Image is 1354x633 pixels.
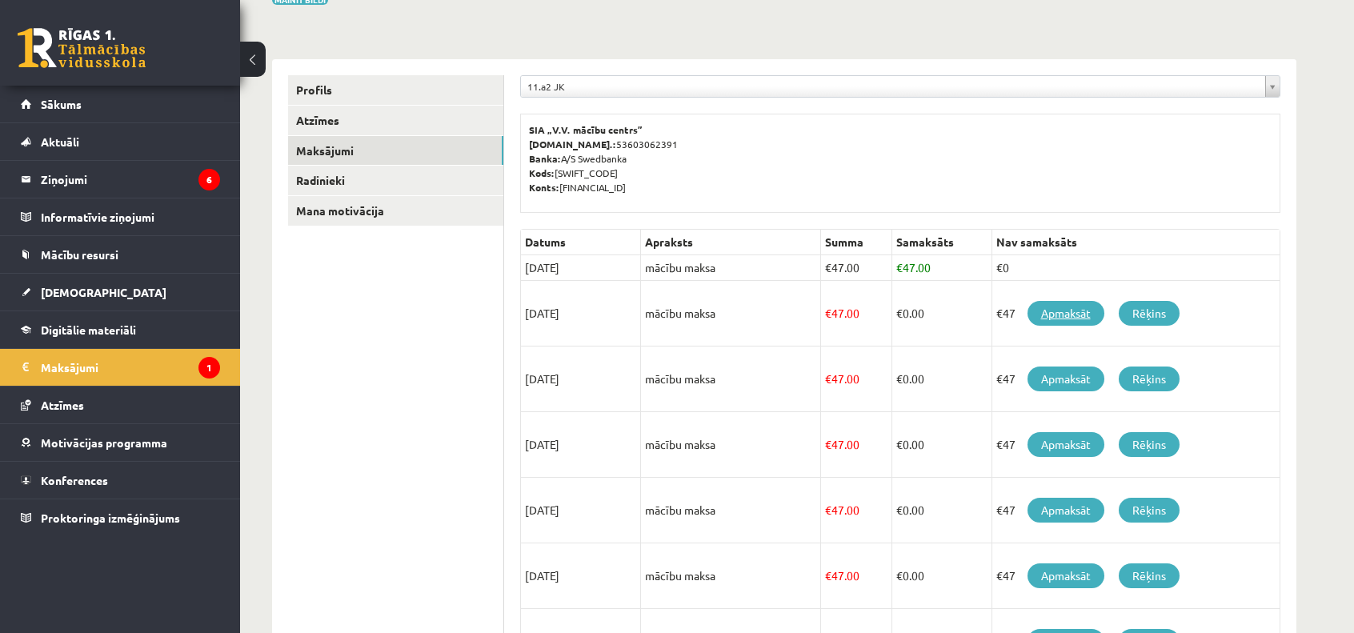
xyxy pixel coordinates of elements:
[891,412,991,478] td: 0.00
[1119,563,1180,588] a: Rēķins
[521,76,1280,97] a: 11.a2 JK
[21,123,220,160] a: Aktuāli
[198,357,220,379] i: 1
[41,398,84,412] span: Atzīmes
[896,260,903,274] span: €
[991,412,1280,478] td: €47
[21,198,220,235] a: Informatīvie ziņojumi
[529,123,643,136] b: SIA „V.V. mācību centrs”
[991,255,1280,281] td: €0
[821,347,892,412] td: 47.00
[41,198,220,235] legend: Informatīvie ziņojumi
[821,255,892,281] td: 47.00
[288,75,503,105] a: Profils
[198,169,220,190] i: 6
[529,152,561,165] b: Banka:
[896,503,903,517] span: €
[1119,432,1180,457] a: Rēķins
[1028,563,1104,588] a: Apmaksāt
[641,412,821,478] td: mācību maksa
[288,106,503,135] a: Atzīmes
[41,134,79,149] span: Aktuāli
[288,166,503,195] a: Radinieki
[1028,432,1104,457] a: Apmaksāt
[821,230,892,255] th: Summa
[41,511,180,525] span: Proktoringa izmēģinājums
[288,196,503,226] a: Mana motivācija
[896,568,903,583] span: €
[21,311,220,348] a: Digitālie materiāli
[529,166,555,179] b: Kods:
[891,281,991,347] td: 0.00
[21,462,220,499] a: Konferences
[21,86,220,122] a: Sākums
[1028,301,1104,326] a: Apmaksāt
[641,281,821,347] td: mācību maksa
[529,138,616,150] b: [DOMAIN_NAME].:
[521,255,641,281] td: [DATE]
[825,371,831,386] span: €
[821,412,892,478] td: 47.00
[521,281,641,347] td: [DATE]
[891,478,991,543] td: 0.00
[521,543,641,609] td: [DATE]
[41,323,136,337] span: Digitālie materiāli
[825,260,831,274] span: €
[825,503,831,517] span: €
[991,281,1280,347] td: €47
[21,274,220,310] a: [DEMOGRAPHIC_DATA]
[521,230,641,255] th: Datums
[521,478,641,543] td: [DATE]
[991,543,1280,609] td: €47
[991,478,1280,543] td: €47
[891,347,991,412] td: 0.00
[21,236,220,273] a: Mācību resursi
[821,281,892,347] td: 47.00
[896,437,903,451] span: €
[991,230,1280,255] th: Nav samaksāts
[21,161,220,198] a: Ziņojumi6
[891,543,991,609] td: 0.00
[527,76,1259,97] span: 11.a2 JK
[529,181,559,194] b: Konts:
[641,230,821,255] th: Apraksts
[641,255,821,281] td: mācību maksa
[991,347,1280,412] td: €47
[21,424,220,461] a: Motivācijas programma
[521,412,641,478] td: [DATE]
[41,97,82,111] span: Sākums
[641,543,821,609] td: mācību maksa
[1119,367,1180,391] a: Rēķins
[41,349,220,386] legend: Maksājumi
[891,255,991,281] td: 47.00
[21,349,220,386] a: Maksājumi1
[41,247,118,262] span: Mācību resursi
[641,478,821,543] td: mācību maksa
[41,435,167,450] span: Motivācijas programma
[821,543,892,609] td: 47.00
[41,285,166,299] span: [DEMOGRAPHIC_DATA]
[1119,498,1180,523] a: Rēķins
[1028,498,1104,523] a: Apmaksāt
[641,347,821,412] td: mācību maksa
[21,387,220,423] a: Atzīmes
[825,437,831,451] span: €
[41,161,220,198] legend: Ziņojumi
[821,478,892,543] td: 47.00
[1119,301,1180,326] a: Rēķins
[896,306,903,320] span: €
[891,230,991,255] th: Samaksāts
[521,347,641,412] td: [DATE]
[21,499,220,536] a: Proktoringa izmēģinājums
[1028,367,1104,391] a: Apmaksāt
[288,136,503,166] a: Maksājumi
[18,28,146,68] a: Rīgas 1. Tālmācības vidusskola
[825,568,831,583] span: €
[529,122,1272,194] p: 53603062391 A/S Swedbanka [SWIFT_CODE] [FINANCIAL_ID]
[825,306,831,320] span: €
[41,473,108,487] span: Konferences
[896,371,903,386] span: €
